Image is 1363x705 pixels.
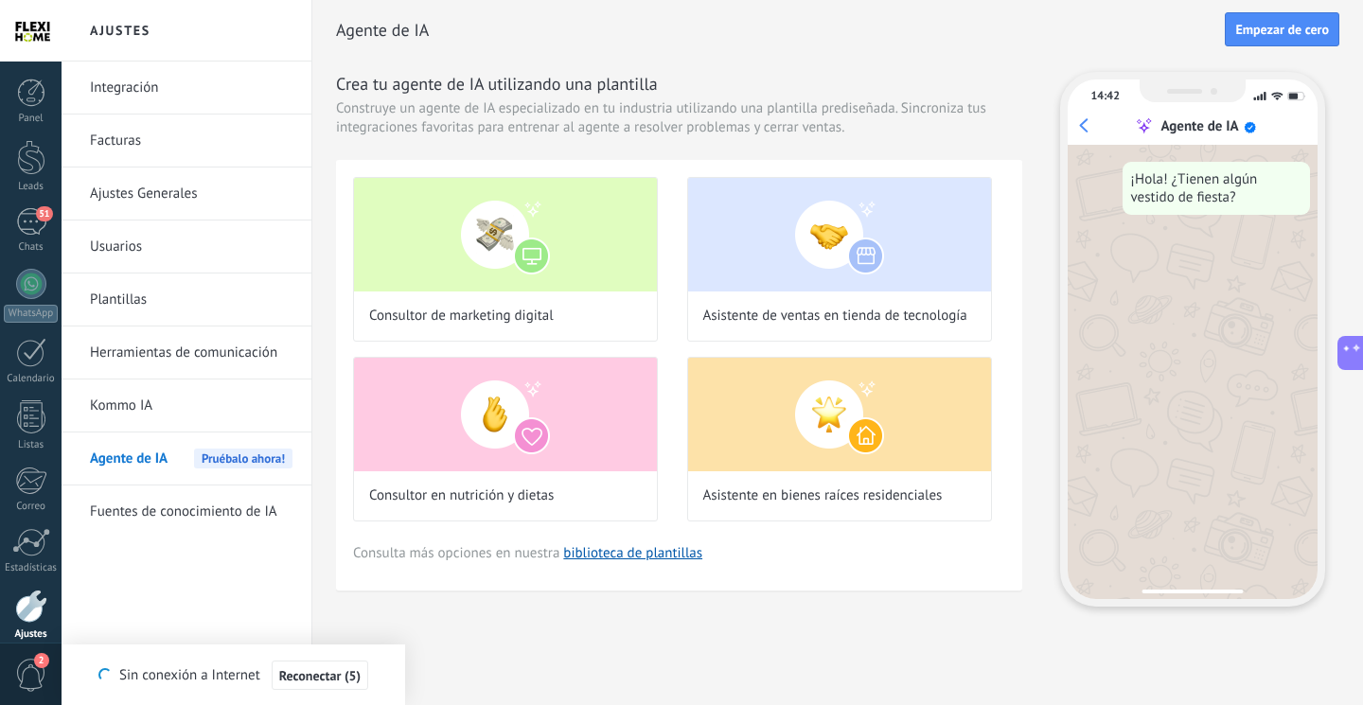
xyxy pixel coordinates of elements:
[1160,117,1238,135] div: Agente de IA
[279,669,361,682] span: Reconectar (5)
[703,307,967,326] span: Asistente de ventas en tienda de tecnología
[90,432,292,485] a: Agente de IAPruébalo ahora!
[688,178,991,291] img: Asistente de ventas en tienda de tecnología
[62,326,311,379] li: Herramientas de comunicación
[4,501,59,513] div: Correo
[353,544,702,562] span: Consulta más opciones en nuestra
[62,167,311,220] li: Ajustes Generales
[90,62,292,115] a: Integración
[4,181,59,193] div: Leads
[98,660,368,691] div: Sin conexión a Internet
[1123,162,1310,215] div: ¡Hola! ¿Tienen algún vestido de fiesta?
[36,206,52,221] span: 51
[62,62,311,115] li: Integración
[369,307,554,326] span: Consultor de marketing digital
[272,661,368,691] button: Reconectar (5)
[194,449,292,468] span: Pruébalo ahora!
[90,432,168,485] span: Agente de IA
[336,11,1225,49] h2: Agente de IA
[90,273,292,326] a: Plantillas
[4,628,59,641] div: Ajustes
[336,99,1022,137] span: Construye un agente de IA especializado en tu industria utilizando una plantilla prediseñada. Sin...
[90,220,292,273] a: Usuarios
[688,358,991,471] img: Asistente en bienes raíces residenciales
[1235,23,1329,36] span: Empezar de cero
[4,305,58,323] div: WhatsApp
[90,379,292,432] a: Kommo IA
[354,358,657,471] img: Consultor en nutrición y dietas
[62,115,311,167] li: Facturas
[4,373,59,385] div: Calendario
[90,326,292,379] a: Herramientas de comunicación
[62,379,311,432] li: Kommo IA
[34,653,49,668] span: 2
[1091,89,1120,103] div: 14:42
[4,113,59,125] div: Panel
[563,544,702,562] a: biblioteca de plantillas
[62,485,311,538] li: Fuentes de conocimiento de IA
[4,562,59,574] div: Estadísticas
[369,486,554,505] span: Consultor en nutrición y dietas
[90,115,292,167] a: Facturas
[62,432,311,485] li: Agente de IA
[1225,12,1339,46] button: Empezar de cero
[4,439,59,451] div: Listas
[90,485,292,538] a: Fuentes de conocimiento de IA
[4,241,59,254] div: Chats
[62,273,311,326] li: Plantillas
[90,167,292,220] a: Ajustes Generales
[354,178,657,291] img: Consultor de marketing digital
[62,220,311,273] li: Usuarios
[703,486,943,505] span: Asistente en bienes raíces residenciales
[336,72,1022,96] h3: Crea tu agente de IA utilizando una plantilla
